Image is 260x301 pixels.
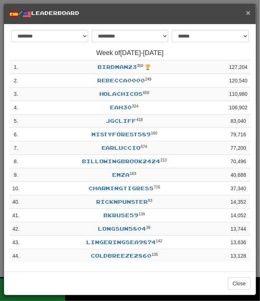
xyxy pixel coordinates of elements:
[9,155,22,168] td: 8 .
[9,249,22,263] td: 44 .
[86,239,156,245] a: LingeringSea9874
[98,64,137,70] a: birdman23
[145,64,151,70] span: 🏆
[99,91,143,97] a: Holachicos
[91,253,152,259] a: ColdBreeze2860
[246,8,251,17] span: ×
[226,249,251,263] td: 13,128
[102,145,141,151] a: Earluccio
[226,87,251,101] td: 110,980
[88,185,154,191] a: CharmingTigress
[226,128,251,141] td: 79,716
[9,74,22,87] td: 2 .
[154,185,161,189] sup: Level 716
[145,77,152,81] sup: Level 249
[9,87,22,101] td: 3 .
[130,171,137,176] sup: Level 163
[110,104,132,110] a: EAH30
[226,101,251,114] td: 106,902
[226,168,251,182] td: 40,688
[106,118,137,124] a: Jgcliff
[226,209,251,222] td: 14,052
[91,131,151,137] a: MistyForest589
[152,252,158,257] sup: Level 105
[9,128,22,141] td: 6 .
[9,195,22,209] td: 40 .
[9,60,22,74] td: 1 .
[161,158,167,162] sup: Level 213
[156,239,162,243] sup: Level 142
[9,9,251,19] h5: / Leaderboard
[226,182,251,195] td: 37,340
[226,60,251,74] td: 127,204
[82,158,161,164] a: BillowingBrook2424
[141,144,147,149] sup: 574
[151,131,158,135] sup: Level 160
[226,114,251,128] td: 83,040
[9,50,251,57] h4: Week of [DATE] - [DATE]
[226,74,251,87] td: 120,540
[137,117,143,122] sup: Level 418
[137,63,143,68] sup: Level 350
[9,182,22,195] td: 10 .
[226,236,251,249] td: 13,636
[9,114,22,128] td: 5 .
[98,226,146,232] a: LongSun5804
[246,9,251,16] button: Close
[9,101,22,114] td: 4 .
[228,277,251,290] button: Close
[148,198,153,203] sup: Level 93
[9,209,22,222] td: 41 .
[9,141,22,155] td: 7 .
[113,172,130,178] a: Emza
[96,199,148,205] a: Ricknpunster
[143,90,150,95] sup: Level 650
[146,225,151,230] sup: Level 38
[9,168,22,182] td: 9 .
[226,155,251,168] td: 70,496
[9,236,22,249] td: 43 .
[139,212,145,216] sup: Level 139
[226,195,251,209] td: 14,352
[132,104,139,108] sup: Level 324
[9,222,22,236] td: 42 .
[226,222,251,236] td: 13,744
[104,212,139,218] a: Bkruse59
[226,141,251,155] td: 77,200
[97,77,145,83] a: Rebecca0000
